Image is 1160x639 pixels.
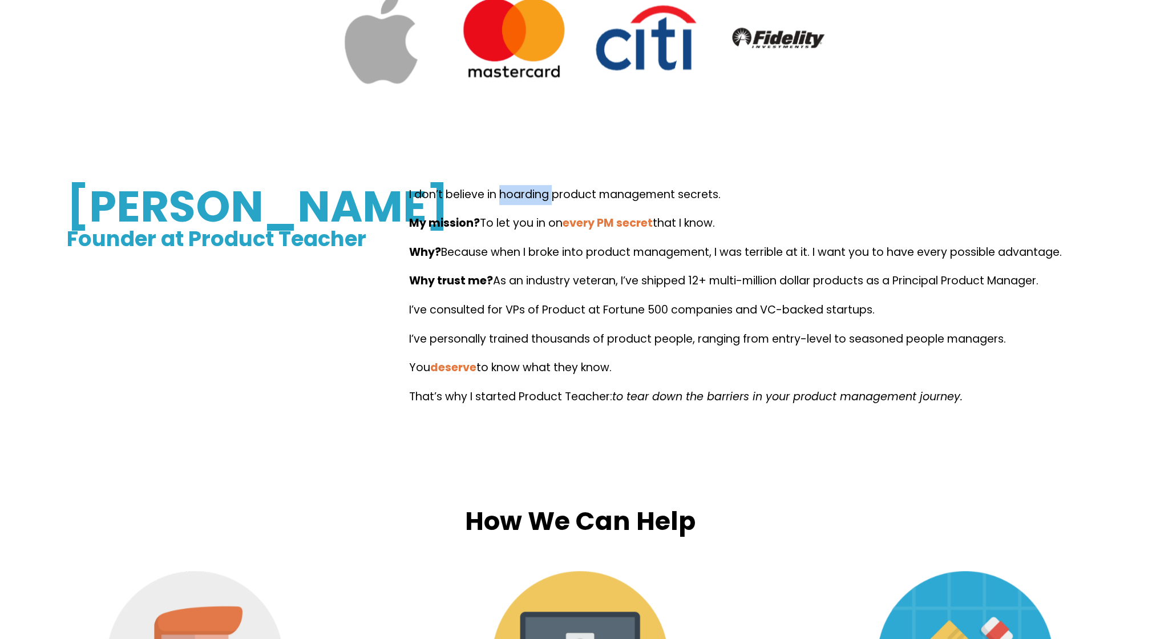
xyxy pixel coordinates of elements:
[409,185,1094,205] p: I don’t believe in hoarding product management secrets.
[67,224,366,254] strong: Founder at Product Teacher
[409,271,1094,291] p: As an industry veteran, I’ve shipped 12+ multi-million dollar products as a Principal Product Man...
[409,273,493,288] strong: Why trust me?
[409,215,480,231] strong: My mission?
[430,360,476,375] strong: deserve
[409,300,1094,320] p: I’ve consulted for VPs of Product at Fortune 500 companies and VC-backed startups.
[409,387,1094,407] p: That’s why I started Product Teacher:
[409,244,441,260] strong: Why?
[409,214,1094,234] p: To let you in on
[563,215,653,231] strong: every PM secret
[465,503,696,539] strong: How We Can Help
[409,329,1094,349] p: I’ve personally trained thousands of product people, ranging from entry-level to seasoned people ...
[67,176,448,237] strong: [PERSON_NAME]
[409,244,1062,260] span: Because when I broke into product management, I was terrible at it. I want you to have every poss...
[409,358,1094,378] p: You to know what they know.
[653,215,715,231] span: that I know.
[612,389,963,404] em: to tear down the barriers in your product management journey.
